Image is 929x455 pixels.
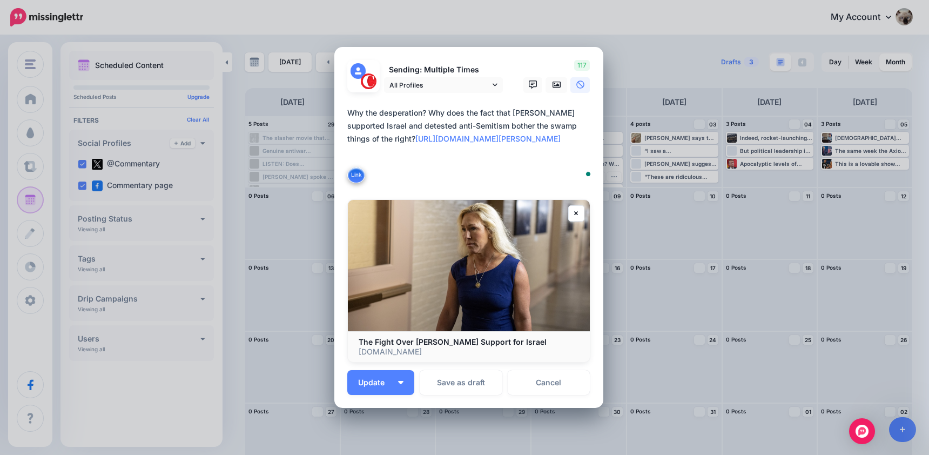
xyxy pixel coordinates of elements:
[398,381,403,384] img: arrow-down-white.png
[420,370,502,395] button: Save as draft
[574,60,590,71] span: 117
[849,418,875,444] div: Open Intercom Messenger
[389,79,490,91] span: All Profiles
[347,370,414,395] button: Update
[347,106,596,184] textarea: To enrich screen reader interactions, please activate Accessibility in Grammarly extension settings
[384,64,503,76] p: Sending: Multiple Times
[348,200,590,331] img: The Fight Over Charlie Kirk’s Support for Israel
[361,73,376,89] img: 291864331_468958885230530_187971914351797662_n-bsa127305.png
[384,77,503,93] a: All Profiles
[508,370,590,395] a: Cancel
[358,379,393,386] span: Update
[359,337,547,346] b: The Fight Over [PERSON_NAME] Support for Israel
[359,347,579,357] p: [DOMAIN_NAME]
[351,63,366,79] img: user_default_image.png
[347,167,365,183] button: Link
[347,106,596,145] div: Why the desperation? Why does the fact that [PERSON_NAME] supported Israel and detested anti-Semi...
